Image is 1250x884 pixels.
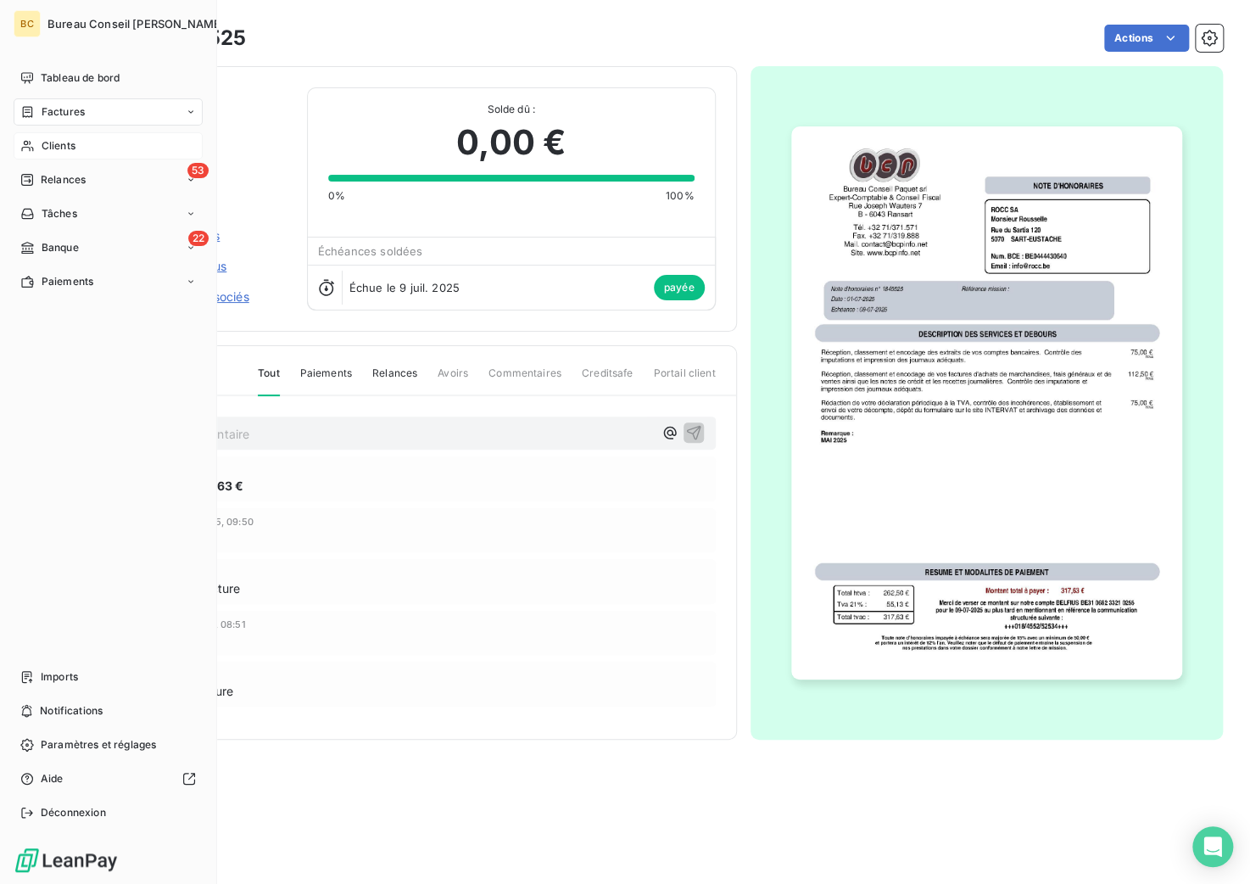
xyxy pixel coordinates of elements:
[188,231,209,246] span: 22
[41,737,156,753] span: Paramètres et réglages
[653,366,715,394] span: Portail client
[318,244,423,258] span: Échéances soldées
[1104,25,1189,52] button: Actions
[42,240,79,255] span: Banque
[41,669,78,685] span: Imports
[42,104,85,120] span: Factures
[372,366,417,394] span: Relances
[40,703,103,719] span: Notifications
[328,188,345,204] span: 0%
[47,17,225,31] span: Bureau Conseil [PERSON_NAME]
[456,117,566,168] span: 0,00 €
[328,102,695,117] span: Solde dû :
[42,274,93,289] span: Paiements
[14,10,41,37] div: BC
[349,281,460,294] span: Échue le 9 juil. 2025
[14,200,203,227] a: Tâches
[14,765,203,792] a: Aide
[14,847,119,874] img: Logo LeanPay
[438,366,468,394] span: Avoirs
[14,234,203,261] a: 22Banque
[41,771,64,786] span: Aide
[187,163,209,178] span: 53
[1192,826,1233,867] div: Open Intercom Messenger
[41,172,86,187] span: Relances
[14,64,203,92] a: Tableau de bord
[42,138,75,154] span: Clients
[791,126,1182,679] img: invoice_thumbnail
[41,70,120,86] span: Tableau de bord
[488,366,561,394] span: Commentaires
[14,268,203,295] a: Paiements
[300,366,352,394] span: Paiements
[42,206,77,221] span: Tâches
[41,805,106,820] span: Déconnexion
[14,663,203,691] a: Imports
[14,731,203,758] a: Paramètres et réglages
[194,477,243,495] span: 317,63 €
[654,275,705,300] span: payée
[14,132,203,159] a: Clients
[14,98,203,126] a: Factures
[666,188,695,204] span: 100%
[582,366,633,394] span: Creditsafe
[258,366,280,396] span: Tout
[14,166,203,193] a: 53Relances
